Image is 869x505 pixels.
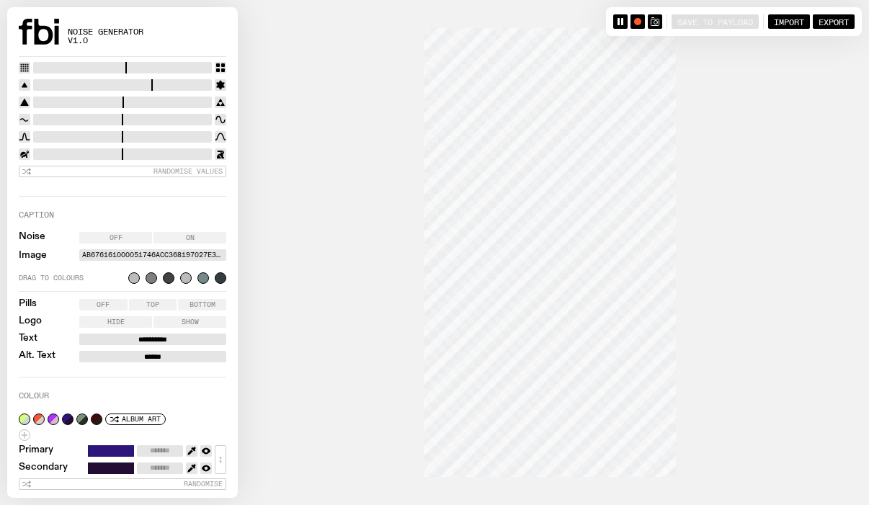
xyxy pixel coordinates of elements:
span: Import [774,17,804,26]
label: Text [19,334,37,345]
label: Caption [19,211,54,219]
button: Randomise Values [19,166,226,177]
span: On [186,234,195,241]
button: Save to Payload [672,14,759,29]
label: Colour [19,392,49,400]
button: Import [768,14,810,29]
span: Album Art [122,415,161,423]
span: Hide [107,318,125,326]
label: Image [19,251,47,260]
span: Noise Generator [68,28,143,36]
label: Secondary [19,462,68,474]
span: Show [182,318,199,326]
span: Drag to colours [19,274,122,282]
span: Bottom [190,301,215,308]
span: Off [110,234,122,241]
span: Off [97,301,110,308]
label: Primary [19,445,53,457]
button: Export [813,14,855,29]
button: Randomise [19,478,226,490]
span: Randomise Values [153,167,223,175]
label: Alt. Text [19,351,55,362]
button: ↕ [215,445,226,474]
label: ab676161000051746acc368197027e3ad90fcc1f.jpeg [82,249,223,261]
span: Top [146,301,159,308]
span: Export [819,17,849,26]
label: Logo [19,316,42,328]
label: Noise [19,232,45,243]
span: Randomise [184,480,223,488]
label: Pills [19,299,37,310]
button: Album Art [105,414,166,425]
span: Save to Payload [677,17,753,26]
span: v1.0 [68,37,143,45]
